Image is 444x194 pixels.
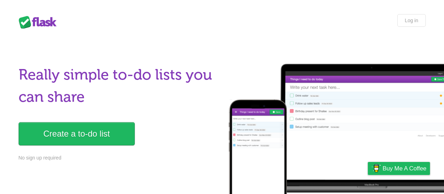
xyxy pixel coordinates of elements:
a: Buy me a coffee [368,162,430,175]
a: Create a to-do list [19,122,135,145]
a: Log in [397,14,425,27]
img: Buy me a coffee [371,162,381,174]
span: Buy me a coffee [383,162,426,175]
h1: Really simple to-do lists you can share [19,64,218,108]
div: Flask Lists [19,16,61,29]
p: No sign up required [19,154,218,162]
